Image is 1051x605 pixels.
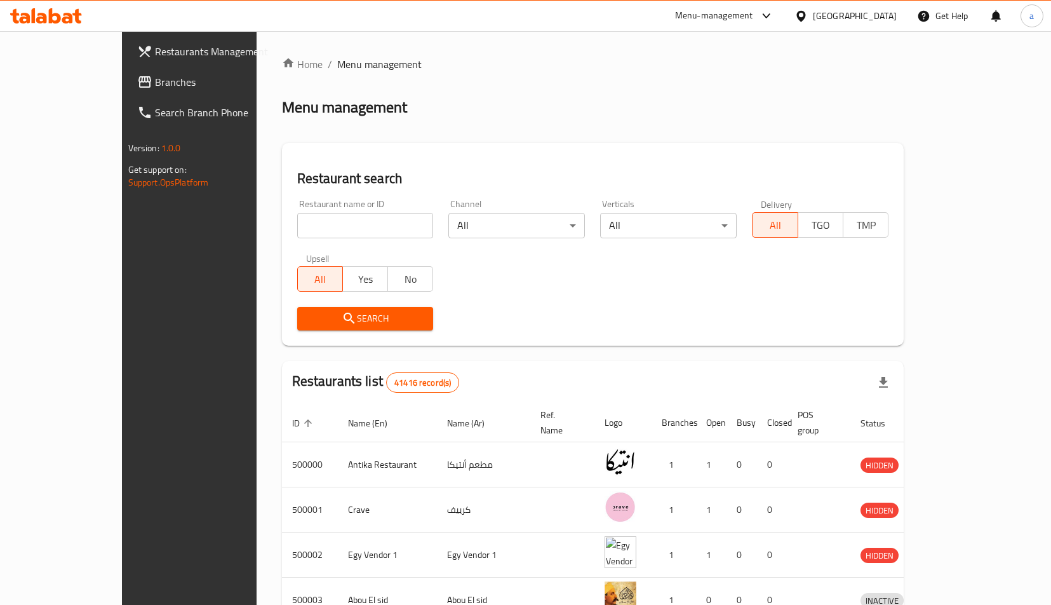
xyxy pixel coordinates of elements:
[393,270,428,289] span: No
[848,216,883,235] span: TMP
[726,404,757,442] th: Busy
[761,200,793,208] label: Delivery
[386,372,459,393] div: Total records count
[843,212,888,238] button: TMP
[338,487,437,533] td: Crave
[758,216,793,235] span: All
[605,446,636,478] img: Antika Restaurant
[860,416,902,431] span: Status
[447,416,501,431] span: Name (Ar)
[127,97,297,128] a: Search Branch Phone
[282,57,323,72] a: Home
[297,307,434,330] button: Search
[652,533,696,578] td: 1
[757,442,787,487] td: 0
[726,487,757,533] td: 0
[652,442,696,487] td: 1
[696,533,726,578] td: 1
[696,487,726,533] td: 1
[387,377,459,389] span: 41416 record(s)
[696,442,726,487] td: 1
[752,212,798,238] button: All
[594,404,652,442] th: Logo
[306,254,330,262] label: Upsell
[297,266,343,292] button: All
[726,533,757,578] td: 0
[155,105,287,120] span: Search Branch Phone
[652,404,696,442] th: Branches
[282,442,338,487] td: 500000
[860,458,899,473] span: HIDDEN
[437,487,530,533] td: كرييف
[282,533,338,578] td: 500002
[860,503,899,518] div: HIDDEN
[798,212,843,238] button: TGO
[127,36,297,67] a: Restaurants Management
[437,442,530,487] td: مطعم أنتيكا
[860,503,899,518] span: HIDDEN
[303,270,338,289] span: All
[282,487,338,533] td: 500001
[652,487,696,533] td: 1
[348,416,404,431] span: Name (En)
[338,442,437,487] td: Antika Restaurant
[292,372,460,393] h2: Restaurants list
[437,533,530,578] td: Egy Vendor 1
[337,57,422,72] span: Menu management
[127,67,297,97] a: Branches
[605,536,636,568] img: Egy Vendor 1
[540,407,579,438] span: Ref. Name
[868,367,899,398] div: Export file
[348,270,383,289] span: Yes
[292,416,316,431] span: ID
[155,44,287,59] span: Restaurants Management
[798,407,835,438] span: POS group
[757,404,787,442] th: Closed
[328,57,332,72] li: /
[813,9,897,23] div: [GEOGRAPHIC_DATA]
[128,174,209,191] a: Support.OpsPlatform
[307,311,424,327] span: Search
[128,161,187,178] span: Get support on:
[448,213,585,238] div: All
[757,533,787,578] td: 0
[675,8,753,24] div: Menu-management
[860,458,899,473] div: HIDDEN
[282,97,407,118] h2: Menu management
[860,548,899,563] span: HIDDEN
[696,404,726,442] th: Open
[726,442,757,487] td: 0
[757,487,787,533] td: 0
[282,57,904,72] nav: breadcrumb
[161,140,181,156] span: 1.0.0
[1029,9,1034,23] span: a
[600,213,737,238] div: All
[803,216,838,235] span: TGO
[342,266,388,292] button: Yes
[297,213,434,238] input: Search for restaurant name or ID..
[297,169,889,188] h2: Restaurant search
[155,74,287,90] span: Branches
[338,533,437,578] td: Egy Vendor 1
[387,266,433,292] button: No
[128,140,159,156] span: Version:
[605,491,636,523] img: Crave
